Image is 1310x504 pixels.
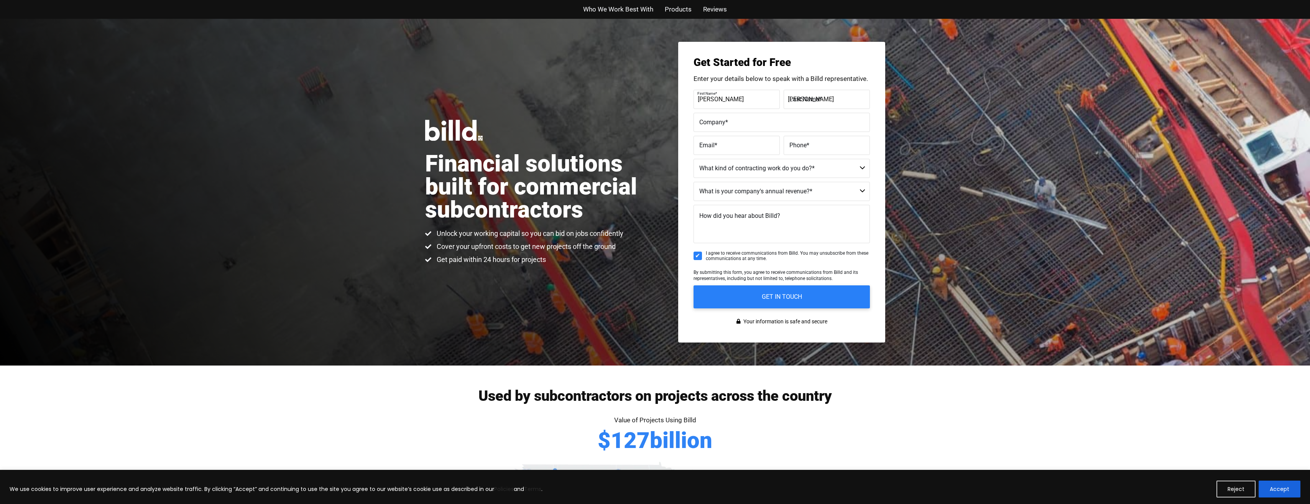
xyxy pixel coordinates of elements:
span: Your information is safe and secure [741,316,827,327]
button: Accept [1259,481,1300,497]
span: Last Name [789,95,819,102]
input: GET IN TOUCH [694,285,870,308]
span: Company [699,118,725,125]
span: Unlock your working capital so you can bid on jobs confidently [435,229,623,238]
span: Get paid within 24 hours for projects [435,255,546,264]
span: $ [598,429,611,451]
p: Enter your details below to speak with a Billd representative. [694,76,870,82]
input: I agree to receive communications from Billd. You may unsubscribe from these communications at an... [694,252,702,260]
span: By submitting this form, you agree to receive communications from Billd and its representatives, ... [694,270,858,281]
a: Products [665,4,692,15]
h2: Used by subcontractors on projects across the country [425,389,885,403]
a: Terms [524,485,541,493]
span: I agree to receive communications from Billd. You may unsubscribe from these communications at an... [706,250,870,262]
span: First Name [697,91,715,95]
h3: Get Started for Free [694,57,870,68]
span: Phone [789,141,807,148]
span: 127 [611,429,650,451]
a: Reviews [703,4,727,15]
span: Cover your upfront costs to get new projects off the ground [435,242,616,251]
span: How did you hear about Billd? [699,212,780,219]
span: Email [699,141,715,148]
a: Who We Work Best With [583,4,653,15]
p: We use cookies to improve user experience and analyze website traffic. By clicking “Accept” and c... [10,484,542,494]
span: Value of Projects Using Billd [614,416,696,424]
button: Reject [1216,481,1256,497]
span: billion [650,429,712,451]
h1: Financial solutions built for commercial subcontractors [425,152,655,221]
a: Policies [494,485,514,493]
